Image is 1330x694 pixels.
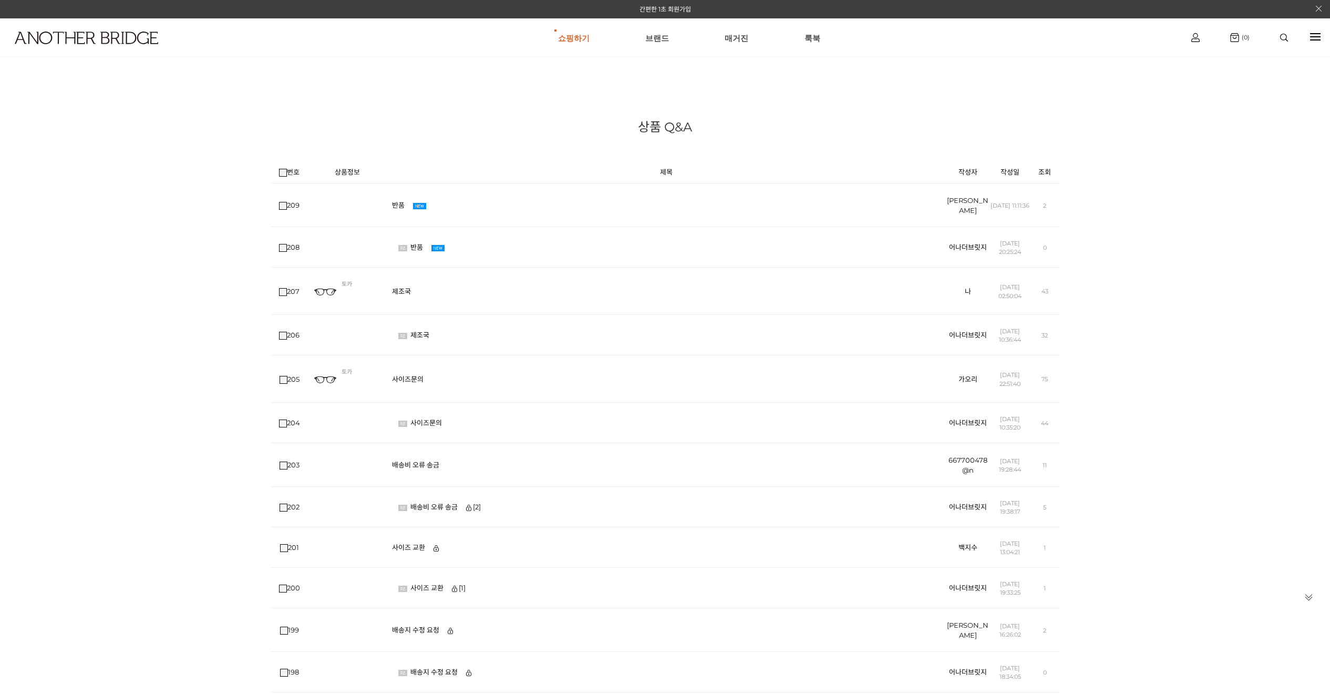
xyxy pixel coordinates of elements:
[466,505,471,511] img: 비밀글
[271,567,308,608] td: 200
[725,19,748,57] a: 매거진
[946,402,990,443] td: 어나더브릿지
[410,243,428,251] a: 반품
[1043,503,1046,512] span: 5
[392,287,416,295] a: 제조국
[1044,544,1046,553] span: 1
[1230,33,1250,42] a: (0)
[1191,33,1200,42] img: cart
[392,543,430,552] a: 사이즈 교환
[271,314,308,355] td: 206
[1230,33,1239,42] img: cart
[990,327,1030,344] span: [DATE] 10:36:44
[271,608,308,651] td: 199
[271,227,308,267] td: 208
[990,239,1030,257] span: [DATE] 20:25:24
[805,19,820,57] a: 룩북
[946,486,990,527] td: 어나더브릿지
[946,527,990,567] td: 백지수
[1043,626,1046,635] span: 2
[990,580,1030,597] span: [DATE] 19:33:25
[431,245,445,251] img: NEW
[990,664,1030,681] span: [DATE] 18:34:05
[398,333,407,339] img: 답변
[410,668,463,676] a: 배송지 수정 요청
[1280,34,1288,42] img: search
[308,161,387,183] th: 상품정보
[946,608,990,651] td: [PERSON_NAME]
[271,402,308,443] td: 204
[946,267,990,314] td: 나
[271,355,308,402] td: 205
[946,227,990,267] td: 어나더브릿지
[946,651,990,692] td: 어나더브릿지
[1043,461,1047,470] span: 11
[271,267,308,314] td: 207
[271,527,308,567] td: 201
[946,183,990,227] td: [PERSON_NAME]
[271,651,308,692] td: 198
[459,584,466,592] span: [1]
[946,314,990,355] td: 어나더브릿지
[392,201,410,209] a: 반품
[1043,668,1047,677] span: 0
[271,183,308,227] td: 209
[410,419,447,427] a: 사이즈문의
[410,503,463,511] a: 배송비 오류 송금
[271,486,308,527] td: 202
[452,586,457,592] img: 비밀글
[946,355,990,402] td: 가오리
[5,32,205,70] a: logo
[271,161,308,183] th: 번호
[398,421,407,427] img: 답변
[1042,375,1048,384] span: 75
[640,5,691,13] a: 간편한 1초 회원가입
[645,19,669,57] a: 브랜드
[1042,331,1048,340] span: 32
[1041,419,1048,428] span: 44
[1044,584,1046,593] span: 1
[1043,201,1046,210] span: 2
[410,584,449,592] a: 사이즈 교환
[991,201,1029,210] span: [DATE] 11:11:36
[990,499,1030,516] span: [DATE] 19:38:17
[990,539,1030,557] span: [DATE] 13:04:21
[387,161,946,183] th: 제목
[448,628,453,634] img: 비밀글
[398,245,407,251] img: 답변
[434,545,439,552] img: 비밀글
[1030,161,1059,183] th: 조회
[410,331,435,339] a: 제조국
[990,622,1030,639] span: [DATE] 16:26:02
[466,670,471,676] img: 비밀글
[398,505,407,511] img: 답변
[398,586,407,592] img: 답변
[990,371,1030,388] span: [DATE] 22:51:40
[1042,287,1048,296] span: 43
[558,19,590,57] a: 쇼핑하기
[392,461,445,469] a: 배송비 오류 송금
[990,283,1030,300] span: [DATE] 02:50:04
[398,670,407,676] img: 답변
[990,415,1030,432] span: [DATE] 10:35:20
[990,161,1030,183] th: 작성일
[413,203,427,209] img: NEW
[1239,34,1250,41] span: (0)
[473,503,481,511] span: [2]
[392,626,445,634] a: 배송지 수정 요청
[15,32,158,44] img: logo
[1043,243,1047,252] span: 0
[946,443,990,486] td: 667700478@n
[946,567,990,608] td: 어나더브릿지
[946,161,990,183] th: 작성자
[392,375,429,383] a: 사이즈문의
[271,443,308,486] td: 203
[990,457,1030,474] span: [DATE] 19:28:44
[638,119,692,135] font: 상품 Q&A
